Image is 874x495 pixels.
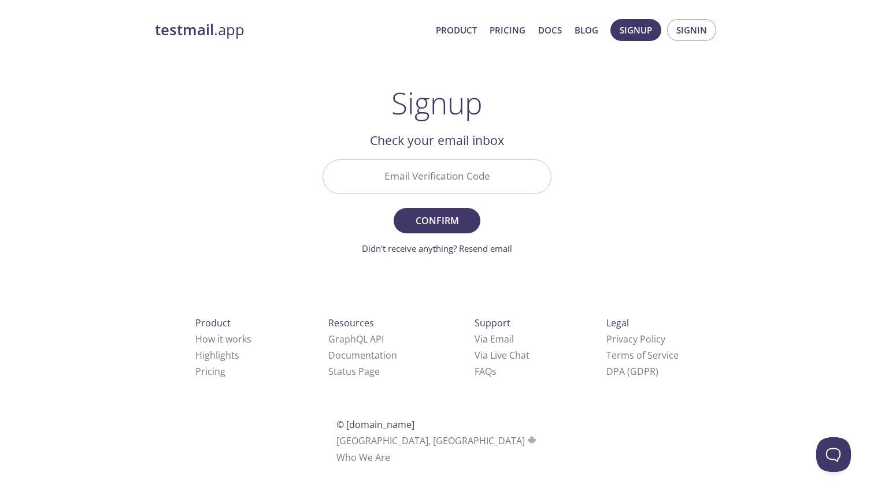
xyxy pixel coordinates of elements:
[490,23,525,38] a: Pricing
[406,213,468,229] span: Confirm
[155,20,427,40] a: testmail.app
[620,23,652,38] span: Signup
[606,333,665,345] a: Privacy Policy
[816,437,851,472] iframe: Help Scout Beacon - Open
[336,434,538,447] span: [GEOGRAPHIC_DATA], [GEOGRAPHIC_DATA]
[394,208,480,233] button: Confirm
[667,19,716,41] button: Signin
[436,23,477,38] a: Product
[328,365,380,378] a: Status Page
[195,365,225,378] a: Pricing
[575,23,598,38] a: Blog
[475,365,497,378] a: FAQ
[676,23,707,38] span: Signin
[606,349,679,362] a: Terms of Service
[328,317,374,329] span: Resources
[328,333,384,345] a: GraphQL API
[475,349,529,362] a: Via Live Chat
[336,418,414,431] span: © [DOMAIN_NAME]
[155,20,214,40] strong: testmail
[475,317,510,329] span: Support
[362,243,512,254] a: Didn't receive anything? Resend email
[492,365,497,378] span: s
[195,333,251,345] a: How it works
[610,19,661,41] button: Signup
[391,85,483,120] h1: Signup
[195,317,231,329] span: Product
[195,349,239,362] a: Highlights
[336,451,390,464] a: Who We Are
[606,317,629,329] span: Legal
[475,333,514,345] a: Via Email
[606,365,658,378] a: DPA (GDPR)
[538,23,562,38] a: Docs
[328,349,397,362] a: Documentation
[323,131,551,150] h2: Check your email inbox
